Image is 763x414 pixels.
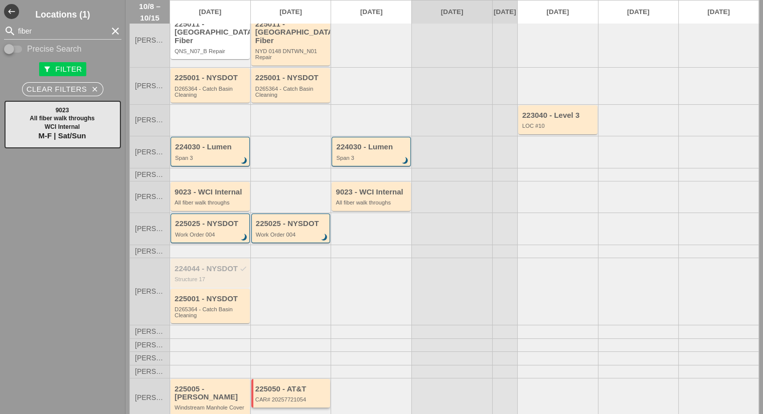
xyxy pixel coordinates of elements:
label: Precise Search [27,44,82,54]
div: Filter [43,64,82,75]
div: Windstream Manhole Cover [175,404,247,410]
span: [PERSON_NAME] [135,288,165,295]
div: 225001 - NYSDOT [175,295,247,303]
span: [PERSON_NAME] [135,354,165,362]
i: brightness_3 [239,155,250,166]
div: 225011 - [GEOGRAPHIC_DATA] Fiber [175,20,247,45]
a: [DATE] [679,1,758,24]
div: CAR# 20257721054 [255,396,328,402]
span: [PERSON_NAME] [135,148,165,156]
div: Span 3 [336,155,408,161]
div: 225011 - [GEOGRAPHIC_DATA] Fiber [255,20,328,45]
div: 224030 - Lumen [175,143,247,151]
i: brightness_3 [400,155,411,166]
span: [PERSON_NAME] [135,82,165,90]
div: 225050 - AT&T [255,385,328,393]
a: [DATE] [331,1,411,24]
input: Search [18,23,107,39]
div: Structure 17 [175,276,247,282]
i: brightness_3 [320,232,331,243]
a: [DATE] [493,1,517,24]
div: 9023 - WCI Internal [175,188,247,196]
div: 224030 - Lumen [336,143,408,151]
span: [PERSON_NAME] [135,341,165,349]
span: All fiber walk throughs [30,115,94,122]
div: 224044 - NYSDOT [175,265,247,273]
a: [DATE] [170,1,250,24]
span: [PERSON_NAME] [135,248,165,255]
div: LOC #10 [522,123,595,129]
i: west [4,4,19,19]
div: All fiber walk throughs [336,199,408,205]
div: D265364 - Catch Basin Cleaning [175,306,247,319]
a: [DATE] [518,1,598,24]
span: [PERSON_NAME] [135,394,165,401]
span: M-F | Sat/Sun [38,131,86,140]
div: 9023 - WCI Internal [336,188,408,196]
i: search [4,25,16,37]
i: clear [109,25,121,37]
span: [PERSON_NAME] [135,116,165,124]
div: Span 3 [175,155,247,161]
div: All fiber walk throughs [175,199,247,205]
div: 225025 - NYSDOT [175,220,247,228]
div: 225025 - NYSDOT [256,220,328,228]
div: D265364 - Catch Basin Cleaning [255,86,328,98]
div: QNS_N07_B Repair [175,48,247,54]
button: Clear Filters [22,82,104,96]
span: 10/8 – 10/15 [135,1,165,24]
span: [PERSON_NAME] [135,225,165,233]
span: [PERSON_NAME] [135,193,165,200]
a: [DATE] [251,1,331,24]
div: Clear Filters [27,84,99,95]
a: [DATE] [598,1,679,24]
a: [DATE] [412,1,492,24]
div: 223040 - Level 3 [522,111,595,120]
span: [PERSON_NAME] [135,171,165,178]
button: Filter [39,62,86,76]
button: Shrink Sidebar [4,4,19,19]
span: [PERSON_NAME] [135,328,165,335]
span: [PERSON_NAME] [135,37,165,44]
div: 225001 - NYSDOT [255,74,328,82]
div: Work Order 004 [256,232,328,238]
span: [PERSON_NAME] [135,368,165,375]
span: 9023 [56,107,69,114]
div: NYD 0148 DNTWN_N01 Repair [255,48,328,61]
i: close [91,85,99,93]
i: check [239,265,247,273]
span: WCI Internal [45,123,80,130]
div: 225001 - NYSDOT [175,74,247,82]
div: 225005 - [PERSON_NAME] [175,385,247,401]
div: D265364 - Catch Basin Cleaning [175,86,247,98]
i: filter_alt [43,65,51,73]
div: Work Order 004 [175,232,247,238]
i: brightness_3 [239,232,250,243]
div: Enable Precise search to match search terms exactly. [4,43,121,55]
